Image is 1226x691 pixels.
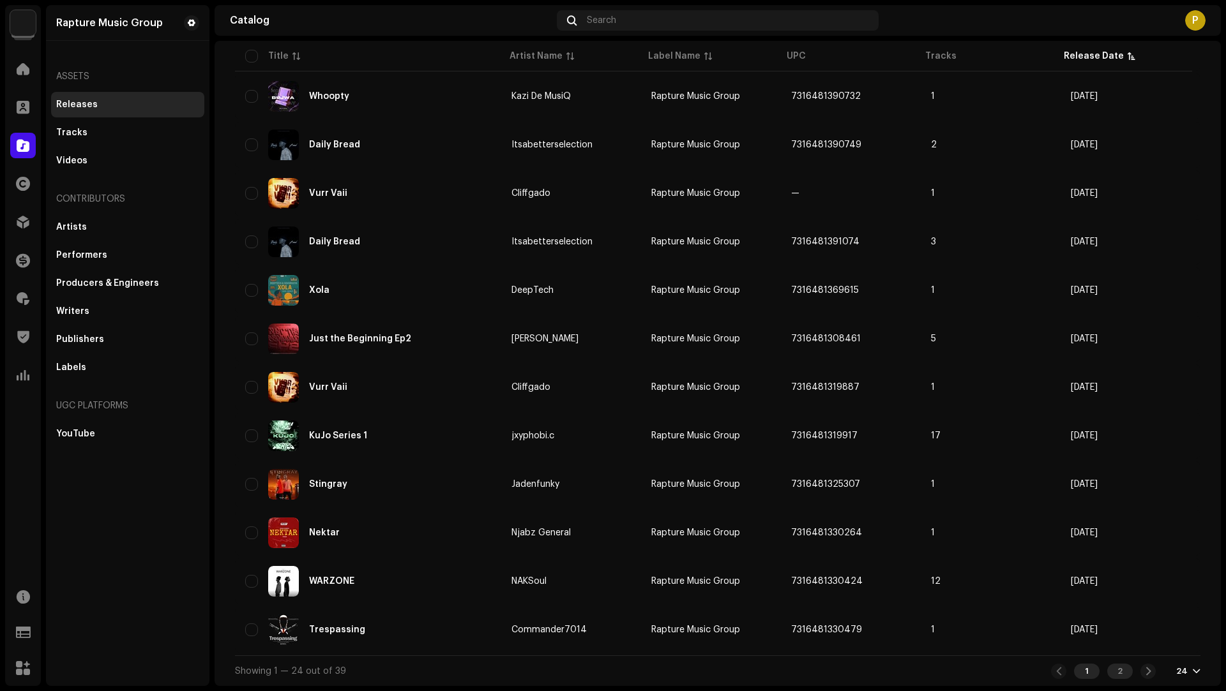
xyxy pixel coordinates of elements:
[511,92,631,101] span: Kazi De MusiQ
[51,148,204,174] re-m-nav-item: Videos
[511,286,554,295] div: DeepTech
[56,18,163,28] div: Rapture Music Group
[651,189,740,198] span: Rapture Music Group
[51,184,204,214] re-a-nav-header: Contributors
[931,140,937,149] span: 2
[268,614,299,645] img: 3a32bf5d-1df9-4b1e-a417-02a36d1449d5
[56,362,86,373] div: Labels
[10,10,36,36] img: d6d936c5-4811-4bb5-96e9-7add514fcdf6
[511,383,550,392] div: Cliffgado
[268,50,289,63] div: Title
[51,271,204,296] re-m-nav-item: Producers & Engineers
[511,625,587,634] div: Commander7014
[51,327,204,352] re-m-nav-item: Publishers
[1074,664,1100,679] div: 1
[511,140,593,149] div: Itsabetterselection
[651,577,740,586] span: Rapture Music Group
[511,480,631,489] span: Jadenfunky
[511,528,631,537] span: Njabz General
[309,383,347,392] div: Vurr Vaii
[651,383,740,392] span: Rapture Music Group
[268,130,299,160] img: 37e5c64e-4084-4850-bbcc-f15a39a3505d
[51,299,204,324] re-m-nav-item: Writers
[651,237,740,246] span: Rapture Music Group
[931,577,941,586] span: 12
[648,50,700,63] div: Label Name
[651,140,740,149] span: Rapture Music Group
[1107,664,1133,679] div: 2
[268,81,299,112] img: ee8abaa1-1c30-4f42-8a2d-5bb132e4b43f
[511,334,579,343] div: [PERSON_NAME]
[931,625,935,634] span: 1
[1071,334,1098,343] span: Oct 10, 2025
[511,383,631,392] span: Cliffgado
[511,237,631,246] span: Itsabetterselection
[1071,625,1098,634] span: Oct 10, 2025
[56,429,95,439] div: YouTube
[56,278,159,288] div: Producers & Engineers
[791,189,799,198] span: —
[268,227,299,257] img: d6c20529-fad3-4773-a1ca-e5221b81f32c
[235,667,346,676] span: Showing 1 — 24 out of 39
[51,242,204,268] re-m-nav-item: Performers
[791,577,863,586] span: 7316481330424
[309,189,347,198] div: Vurr Vaii
[1071,189,1098,198] span: Oct 9, 2025
[791,286,859,295] span: 7316481369615
[511,625,631,634] span: Commander7014
[511,237,593,246] div: Itsabetterselection
[230,15,552,26] div: Catalog
[791,528,862,537] span: 7316481330264
[51,390,204,421] re-a-nav-header: UGC Platforms
[268,323,299,354] img: 9326f11a-b5d5-4758-9869-f8a52a05e781
[56,250,107,260] div: Performers
[1071,237,1098,246] span: Oct 9, 2025
[511,577,547,586] div: NAKSoul
[1071,528,1098,537] span: Oct 10, 2025
[309,528,340,537] div: Nektar
[56,100,98,110] div: Releases
[791,334,861,343] span: 7316481308461
[931,189,935,198] span: 1
[56,156,87,166] div: Videos
[51,214,204,240] re-m-nav-item: Artists
[1071,480,1098,489] span: Oct 10, 2025
[56,222,87,232] div: Artists
[309,92,349,101] div: Whoopty
[268,420,299,451] img: c0f913e4-0aae-4d60-a483-873106a2f1e7
[268,178,299,209] img: b513ad1a-1fb0-489d-9703-f0c9a5913fc7
[931,237,936,246] span: 3
[931,431,941,440] span: 17
[511,431,554,440] div: jxyphobi.c
[51,120,204,145] re-m-nav-item: Tracks
[268,566,299,597] img: d167bd00-1285-4924-b685-d8eb6b4fce62
[309,431,367,440] div: KuJo Series 1
[931,480,935,489] span: 1
[931,383,935,392] span: 1
[1071,140,1098,149] span: Oct 9, 2025
[309,577,354,586] div: WARZONE
[651,431,740,440] span: Rapture Music Group
[931,528,935,537] span: 1
[51,92,204,117] re-m-nav-item: Releases
[651,625,740,634] span: Rapture Music Group
[1071,577,1098,586] span: Oct 10, 2025
[1185,10,1206,31] div: P
[309,286,329,295] div: Xola
[791,383,859,392] span: 7316481319887
[56,306,89,316] div: Writers
[587,15,616,26] span: Search
[56,334,104,345] div: Publishers
[511,286,631,295] span: DeepTech
[51,61,204,92] re-a-nav-header: Assets
[651,334,740,343] span: Rapture Music Group
[510,50,563,63] div: Artist Name
[511,577,631,586] span: NAKSoul
[309,237,360,246] div: Daily Bread
[651,286,740,295] span: Rapture Music Group
[931,334,936,343] span: 5
[309,480,347,489] div: Stingray
[268,275,299,306] img: a8301844-6880-4eb3-b165-162cfdda8122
